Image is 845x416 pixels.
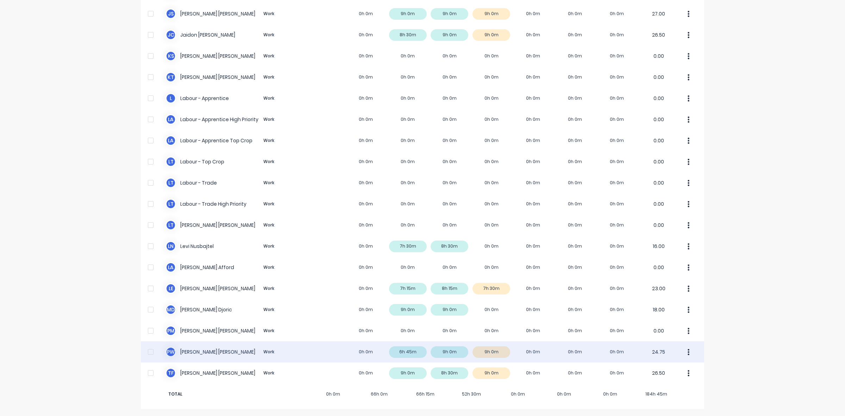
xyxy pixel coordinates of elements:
span: TOTAL [165,391,261,397]
span: 184h 45m [633,391,680,397]
span: 66h 0m [356,391,402,397]
span: 0h 0m [495,391,541,397]
span: 0h 0m [310,391,356,397]
span: 0h 0m [587,391,633,397]
span: 66h 15m [402,391,449,397]
span: 0h 0m [541,391,587,397]
span: 52h 30m [449,391,495,397]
